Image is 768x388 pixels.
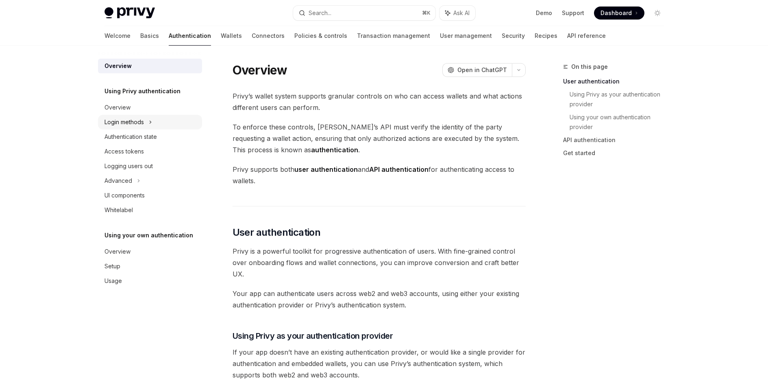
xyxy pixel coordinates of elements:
[567,26,606,46] a: API reference
[233,164,526,186] span: Privy supports both and for authenticating access to wallets.
[233,246,526,280] span: Privy is a powerful toolkit for progressive authentication of users. With fine-grained control ov...
[651,7,664,20] button: Toggle dark mode
[309,8,331,18] div: Search...
[252,26,285,46] a: Connectors
[104,132,157,142] div: Authentication state
[98,259,202,274] a: Setup
[422,10,431,16] span: ⌘ K
[563,134,670,147] a: API authentication
[294,26,347,46] a: Policies & controls
[104,230,193,240] h5: Using your own authentication
[293,6,435,20] button: Search...⌘K
[563,147,670,160] a: Get started
[535,26,557,46] a: Recipes
[104,103,131,112] div: Overview
[104,161,153,171] div: Logging users out
[221,26,242,46] a: Wallets
[104,176,132,186] div: Advanced
[104,7,155,19] img: light logo
[369,165,429,173] strong: API authentication
[140,26,159,46] a: Basics
[104,86,181,96] h5: Using Privy authentication
[104,205,133,215] div: Whitelabel
[104,247,131,256] div: Overview
[233,330,393,342] span: Using Privy as your authentication provider
[98,203,202,217] a: Whitelabel
[104,61,132,71] div: Overview
[104,26,131,46] a: Welcome
[311,146,358,154] strong: authentication
[442,63,512,77] button: Open in ChatGPT
[104,276,122,286] div: Usage
[570,88,670,111] a: Using Privy as your authentication provider
[233,346,526,381] span: If your app doesn’t have an existing authentication provider, or would like a single provider for...
[594,7,644,20] a: Dashboard
[571,62,608,72] span: On this page
[104,261,120,271] div: Setup
[104,147,144,156] div: Access tokens
[439,6,475,20] button: Ask AI
[233,63,287,77] h1: Overview
[233,288,526,311] span: Your app can authenticate users across web2 and web3 accounts, using either your existing authent...
[98,244,202,259] a: Overview
[104,191,145,200] div: UI components
[98,129,202,144] a: Authentication state
[562,9,584,17] a: Support
[294,165,358,173] strong: user authentication
[98,274,202,288] a: Usage
[233,226,321,239] span: User authentication
[233,90,526,113] span: Privy’s wallet system supports granular controls on who can access wallets and what actions diffe...
[570,111,670,134] a: Using your own authentication provider
[104,117,144,127] div: Login methods
[563,75,670,88] a: User authentication
[233,121,526,156] span: To enforce these controls, [PERSON_NAME]’s API must verify the identity of the party requesting a...
[98,59,202,73] a: Overview
[98,159,202,173] a: Logging users out
[536,9,552,17] a: Demo
[357,26,430,46] a: Transaction management
[457,66,507,74] span: Open in ChatGPT
[98,188,202,203] a: UI components
[98,144,202,159] a: Access tokens
[440,26,492,46] a: User management
[502,26,525,46] a: Security
[453,9,470,17] span: Ask AI
[169,26,211,46] a: Authentication
[600,9,632,17] span: Dashboard
[98,100,202,115] a: Overview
